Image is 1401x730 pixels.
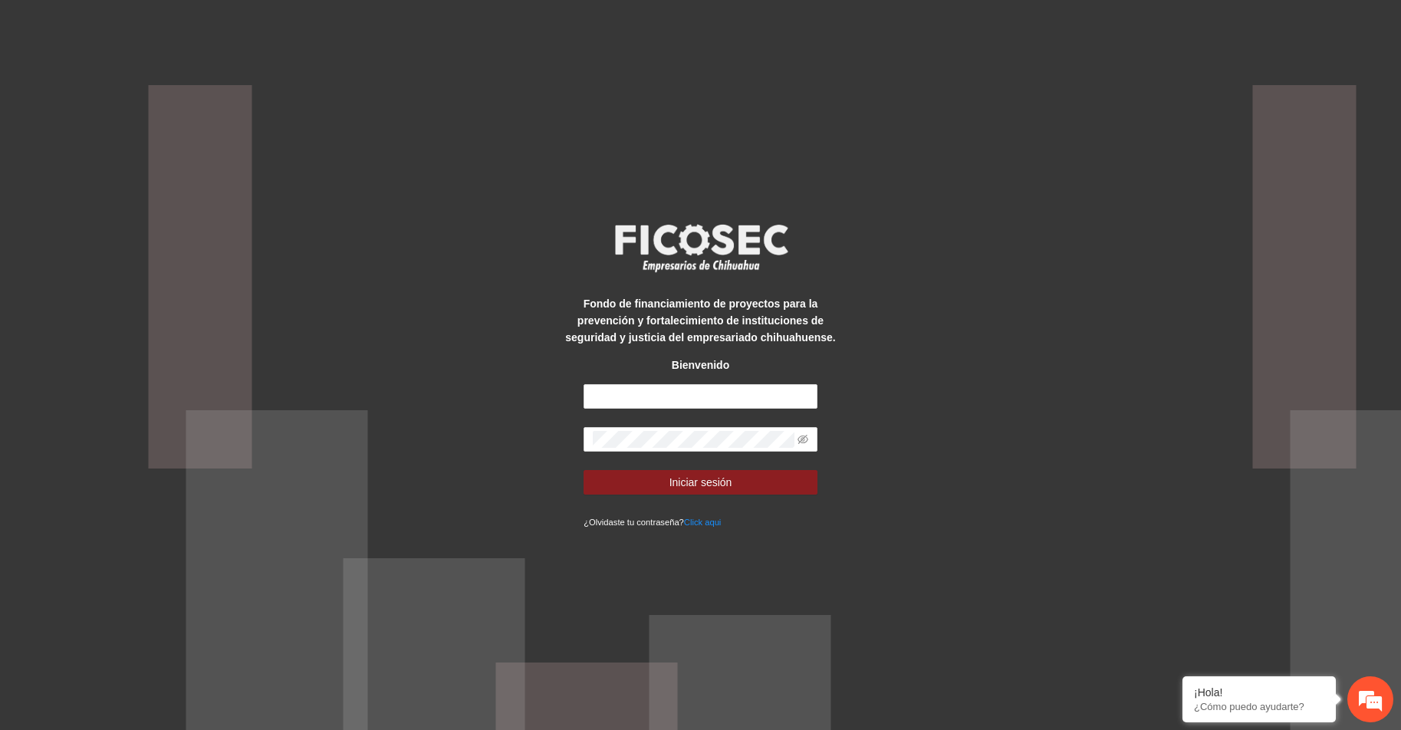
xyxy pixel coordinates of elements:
[798,434,808,445] span: eye-invisible
[669,474,732,491] span: Iniciar sesión
[584,518,721,527] small: ¿Olvidaste tu contraseña?
[684,518,722,527] a: Click aqui
[565,298,835,344] strong: Fondo de financiamiento de proyectos para la prevención y fortalecimiento de instituciones de seg...
[672,359,729,371] strong: Bienvenido
[1194,701,1324,712] p: ¿Cómo puedo ayudarte?
[605,219,797,276] img: logo
[1194,686,1324,699] div: ¡Hola!
[584,470,817,495] button: Iniciar sesión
